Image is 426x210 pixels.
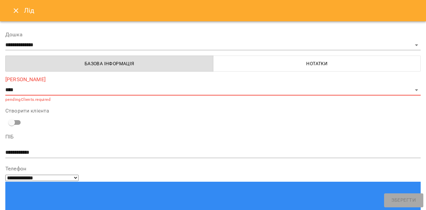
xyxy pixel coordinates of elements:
[213,56,421,72] button: Нотатки
[5,32,421,37] label: Дошка
[5,108,421,113] label: Створити клієнта
[5,77,421,82] label: [PERSON_NAME]
[5,56,213,72] button: Базова інформація
[5,97,421,103] p: pendingClients.required
[5,134,421,139] label: ПІБ
[10,60,209,68] span: Базова інформація
[5,175,79,181] select: Phone number country
[8,3,24,19] button: Close
[5,166,421,171] label: Телефон
[217,60,417,68] span: Нотатки
[24,5,418,16] h6: Лід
